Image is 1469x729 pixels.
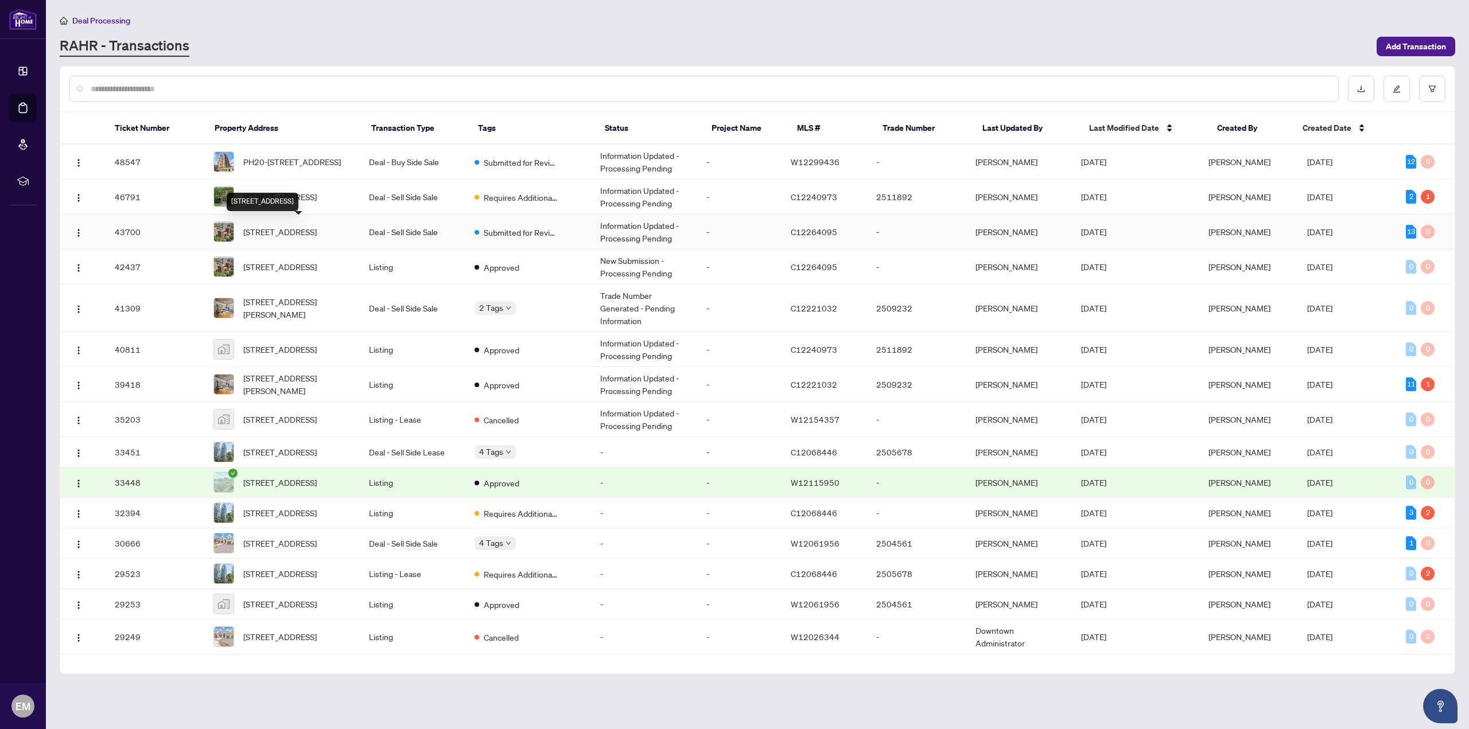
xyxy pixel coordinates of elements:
span: [DATE] [1307,227,1332,237]
div: 0 [1421,445,1435,459]
span: [STREET_ADDRESS][PERSON_NAME] [243,372,351,397]
span: [PERSON_NAME] [1208,262,1270,272]
td: 2504561 [867,528,966,559]
div: 0 [1421,630,1435,644]
td: Deal - Sell Side Sale [360,180,466,215]
span: [PERSON_NAME] [1208,538,1270,548]
span: [DATE] [1081,508,1106,518]
span: [PERSON_NAME] [1208,192,1270,202]
div: 13 [1406,225,1416,239]
div: 1 [1406,536,1416,550]
button: Logo [69,223,88,241]
span: home [60,17,68,25]
img: Logo [74,509,83,519]
td: - [867,467,966,498]
span: [PERSON_NAME] [1208,227,1270,237]
button: Open asap [1423,689,1458,723]
div: 2 [1421,567,1435,580]
span: Requires Additional Docs [484,507,558,520]
span: [PERSON_NAME] [1208,508,1270,518]
span: [DATE] [1081,414,1106,424]
img: thumbnail-img [214,503,234,523]
span: [DATE] [1307,568,1332,579]
td: 2511892 [867,180,966,215]
span: [DATE] [1307,262,1332,272]
td: Deal - Sell Side Sale [360,284,466,332]
span: [DATE] [1307,192,1332,202]
td: [PERSON_NAME] [966,589,1072,619]
span: [PERSON_NAME] [1208,303,1270,313]
span: [DATE] [1307,414,1332,424]
td: - [867,215,966,250]
td: 29253 [106,589,204,619]
span: [STREET_ADDRESS][PERSON_NAME] [243,295,351,321]
span: edit [1393,85,1401,93]
span: 4 Tags [479,445,503,458]
span: Approved [484,344,519,356]
td: Listing [360,619,466,654]
img: thumbnail-img [214,152,234,171]
td: 42437 [106,250,204,284]
img: Logo [74,193,83,202]
span: [DATE] [1081,477,1106,488]
div: 0 [1421,301,1435,315]
button: Add Transaction [1377,37,1455,56]
div: 0 [1421,225,1435,239]
span: [PERSON_NAME] [1208,599,1270,609]
button: edit [1383,76,1410,102]
img: Logo [74,305,83,314]
span: C12240973 [791,344,837,354]
td: - [697,284,782,332]
td: - [867,498,966,528]
td: 29249 [106,619,204,654]
th: MLS # [788,112,873,145]
th: Trade Number [873,112,973,145]
div: 0 [1421,260,1435,274]
td: 33451 [106,437,204,467]
td: 29523 [106,559,204,589]
td: 39418 [106,367,204,402]
div: 0 [1421,412,1435,426]
button: Logo [69,188,88,206]
img: Logo [74,228,83,237]
img: Logo [74,158,83,167]
span: C12068446 [791,568,837,579]
span: [PERSON_NAME] [1208,157,1270,167]
span: Cancelled [484,631,519,644]
span: EM [15,698,30,714]
td: Listing - Lease [360,402,466,437]
span: [PERSON_NAME] [1208,477,1270,488]
td: Deal - Sell Side Sale [360,215,466,250]
td: [PERSON_NAME] [966,498,1072,528]
td: Listing [360,498,466,528]
span: C12240973 [791,192,837,202]
td: Information Updated - Processing Pending [591,145,697,180]
td: 46791 [106,180,204,215]
span: [DATE] [1081,192,1106,202]
td: 32394 [106,498,204,528]
span: [STREET_ADDRESS] [243,598,317,610]
img: thumbnail-img [214,627,234,646]
td: - [697,215,782,250]
td: [PERSON_NAME] [966,332,1072,367]
span: [DATE] [1307,599,1332,609]
img: thumbnail-img [214,298,234,318]
img: Logo [74,416,83,425]
td: - [591,467,697,498]
span: [STREET_ADDRESS] [243,567,317,580]
img: thumbnail-img [214,340,234,359]
img: thumbnail-img [214,257,234,276]
td: Information Updated - Processing Pending [591,215,697,250]
div: 0 [1406,630,1416,644]
span: [DATE] [1307,157,1332,167]
button: Logo [69,410,88,428]
td: - [697,619,782,654]
span: W12299436 [791,157,840,167]
th: Status [596,112,702,145]
img: thumbnail-img [214,533,234,553]
span: Approved [484,598,519,611]
span: W12026344 [791,631,840,642]
span: [DATE] [1081,344,1106,354]
a: RAHR - Transactions [60,36,189,57]
span: Requires Additional Docs [484,568,558,580]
